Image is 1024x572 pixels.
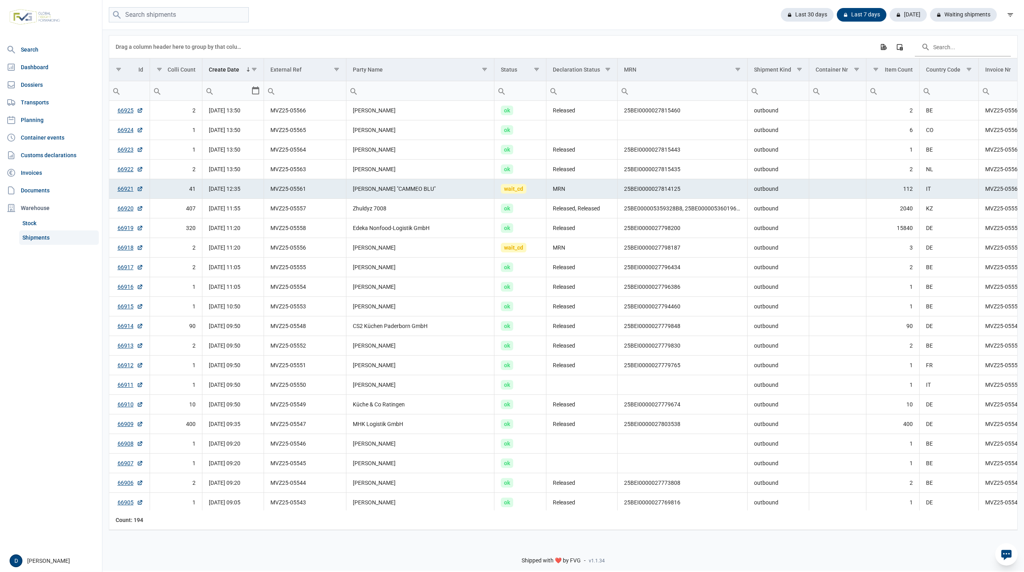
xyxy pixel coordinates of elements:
[109,58,150,81] td: Column Id
[748,81,809,100] input: Filter cell
[747,258,809,277] td: outbound
[3,130,99,146] a: Container events
[890,8,927,22] div: [DATE]
[854,66,860,72] span: Show filter options for column 'Container Nr'
[6,6,63,28] img: FVG - Global freight forwarding
[919,454,979,473] td: BE
[150,179,202,199] td: 41
[353,66,383,73] div: Party Name
[546,140,618,160] td: Released
[138,66,143,73] div: Id
[346,277,494,297] td: [PERSON_NAME]
[919,218,979,238] td: DE
[866,493,919,512] td: 1
[919,414,979,434] td: DE
[346,395,494,414] td: Küche & Co Ratingen
[866,258,919,277] td: 2
[264,199,346,218] td: MVZ25-05557
[919,493,979,512] td: DE
[109,81,150,101] td: Filter cell
[920,81,934,100] div: Search box
[346,297,494,316] td: [PERSON_NAME]
[618,395,748,414] td: 25BEI0000027779674
[150,414,202,434] td: 400
[546,81,561,100] div: Search box
[150,493,202,512] td: 1
[919,258,979,277] td: BE
[3,59,99,75] a: Dashboard
[346,218,494,238] td: Edeka Nonfood-Logistik GmbH
[919,199,979,218] td: KZ
[10,554,22,567] button: D
[876,40,890,54] div: Export all data to Excel
[919,434,979,454] td: BE
[118,459,143,467] a: 66907
[546,277,618,297] td: Released
[264,120,346,140] td: MVZ25-05565
[837,8,886,22] div: Last 7 days
[546,101,618,120] td: Released
[866,238,919,258] td: 3
[346,434,494,454] td: [PERSON_NAME]
[747,160,809,179] td: outbound
[919,277,979,297] td: BE
[866,140,919,160] td: 1
[264,375,346,395] td: MVZ25-05550
[892,40,907,54] div: Column Chooser
[251,66,257,72] span: Show filter options for column 'Create Date'
[747,375,809,395] td: outbound
[747,140,809,160] td: outbound
[346,473,494,493] td: [PERSON_NAME]
[346,81,361,100] div: Search box
[150,101,202,120] td: 2
[264,493,346,512] td: MVZ25-05543
[264,101,346,120] td: MVZ25-05566
[866,81,919,101] td: Filter cell
[747,434,809,454] td: outbound
[118,342,143,350] a: 66913
[118,302,143,310] a: 66915
[264,238,346,258] td: MVZ25-05556
[264,179,346,199] td: MVZ25-05561
[346,179,494,199] td: [PERSON_NAME] "CAMMEO BLU"
[346,81,494,100] input: Filter cell
[618,414,748,434] td: 25BEI0000027803538
[3,182,99,198] a: Documents
[494,81,509,100] div: Search box
[866,297,919,316] td: 1
[209,66,239,73] div: Create Date
[919,101,979,120] td: BE
[747,199,809,218] td: outbound
[747,454,809,473] td: outbound
[866,218,919,238] td: 15840
[150,258,202,277] td: 2
[346,120,494,140] td: [PERSON_NAME]
[546,316,618,336] td: Released
[866,434,919,454] td: 1
[264,81,346,101] td: Filter cell
[150,375,202,395] td: 1
[150,81,202,101] td: Filter cell
[109,7,249,23] input: Search shipments
[546,414,618,434] td: Released
[618,258,748,277] td: 25BEI0000027796434
[346,356,494,375] td: [PERSON_NAME]
[873,66,879,72] span: Show filter options for column 'Item Count'
[747,473,809,493] td: outbound
[202,81,264,101] td: Filter cell
[920,81,979,100] input: Filter cell
[618,238,748,258] td: 25BEI0000027798187
[919,395,979,414] td: DE
[618,199,748,218] td: 25BE000005359328B8, 25BE000005360196B6
[747,238,809,258] td: outbound
[118,244,143,252] a: 66918
[346,493,494,512] td: [PERSON_NAME]
[116,66,122,72] span: Show filter options for column 'Id'
[915,37,1011,56] input: Search in the data grid
[747,493,809,512] td: outbound
[618,101,748,120] td: 25BEI0000027815460
[618,81,748,101] td: Filter cell
[118,381,143,389] a: 66911
[264,434,346,454] td: MVZ25-05546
